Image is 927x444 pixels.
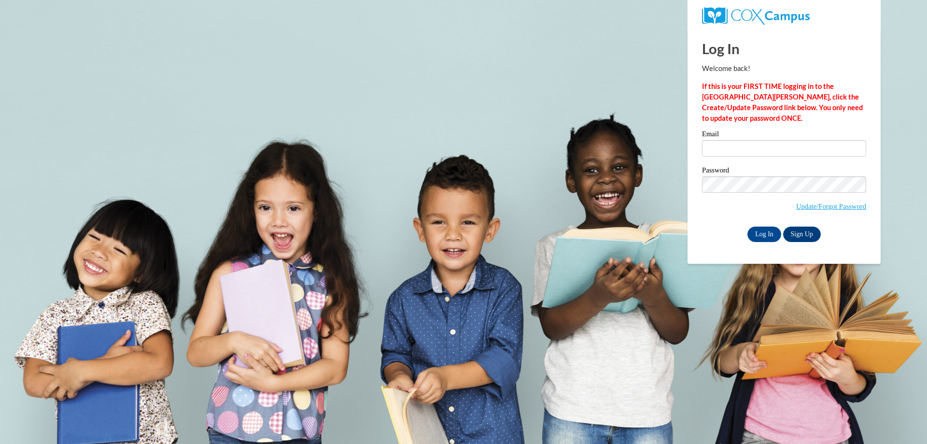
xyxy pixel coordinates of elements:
[747,227,781,242] input: Log In
[702,63,866,74] p: Welcome back!
[702,167,866,176] label: Password
[702,7,810,25] img: COX Campus
[702,130,866,140] label: Email
[796,202,866,210] a: Update/Forgot Password
[783,227,821,242] a: Sign Up
[702,11,810,19] a: COX Campus
[702,39,866,58] h1: Log In
[702,82,863,122] strong: If this is your FIRST TIME logging in to the [GEOGRAPHIC_DATA][PERSON_NAME], click the Create/Upd...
